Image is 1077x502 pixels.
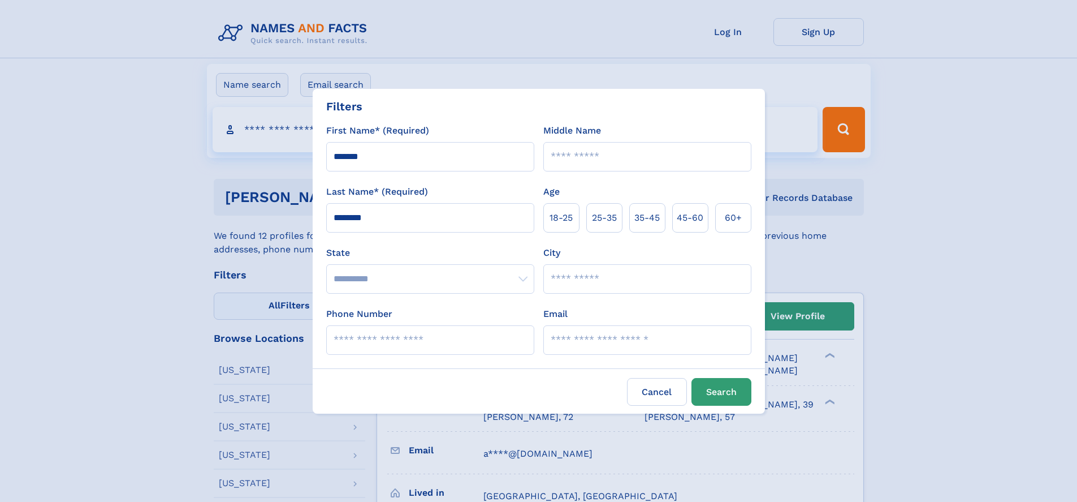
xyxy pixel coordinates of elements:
[677,211,703,225] span: 45‑60
[543,124,601,138] label: Middle Name
[634,211,660,225] span: 35‑45
[326,124,429,138] label: First Name* (Required)
[627,378,687,406] label: Cancel
[543,246,560,260] label: City
[550,211,573,225] span: 18‑25
[592,211,617,225] span: 25‑35
[543,185,560,199] label: Age
[326,98,362,115] div: Filters
[725,211,742,225] span: 60+
[326,246,534,260] label: State
[326,307,392,321] label: Phone Number
[326,185,428,199] label: Last Name* (Required)
[543,307,568,321] label: Email
[691,378,751,406] button: Search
